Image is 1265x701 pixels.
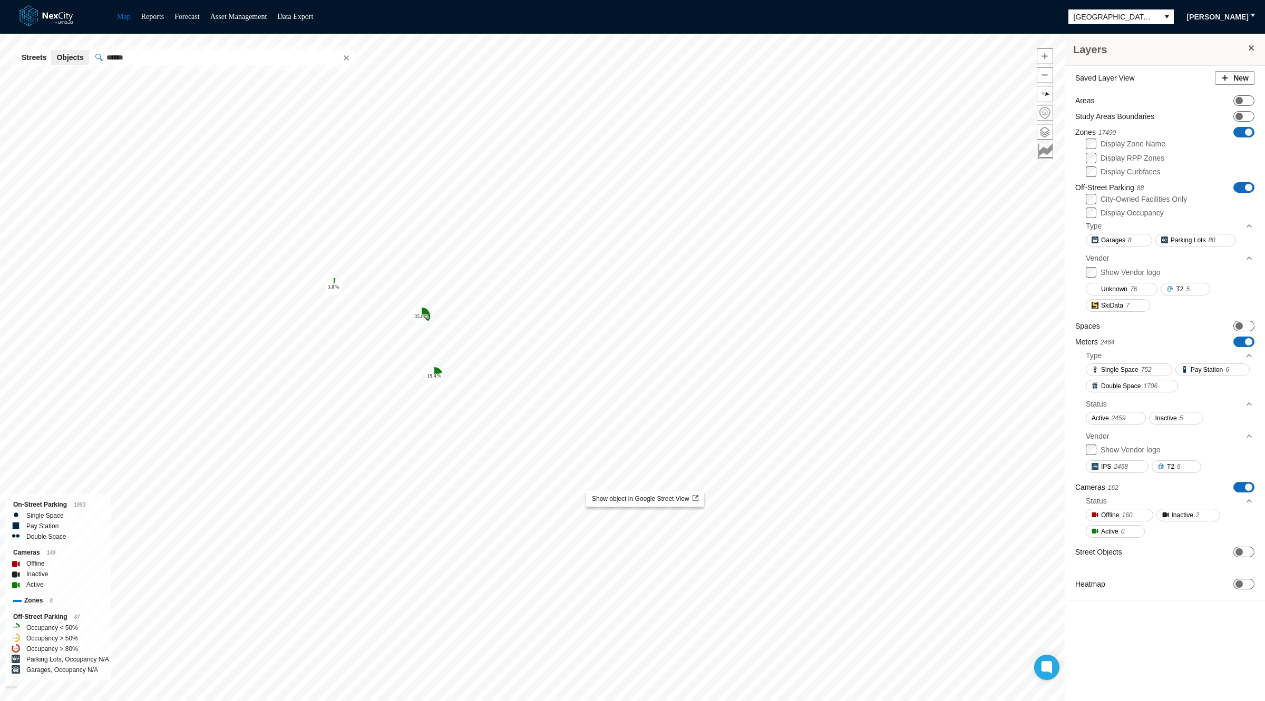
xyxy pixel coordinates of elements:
[1160,9,1174,24] button: select
[1186,284,1190,294] span: 5
[277,13,313,21] a: Data Export
[427,373,442,379] tspan: 19.4 %
[1141,364,1152,375] span: 752
[1196,510,1200,520] span: 2
[1101,446,1161,454] label: Show Vendor logo
[1187,12,1249,22] span: [PERSON_NAME]
[1112,413,1126,423] span: 2459
[340,52,351,63] button: Clear
[414,313,429,319] tspan: 35.6 %
[1177,461,1181,472] span: 6
[1086,234,1152,246] button: Garages8
[1073,42,1246,57] h3: Layers
[1037,48,1053,64] button: Zoom in
[1137,184,1144,192] span: 88
[1101,339,1115,346] span: 2464
[1101,195,1187,203] label: City-Owned Facilities Only
[1156,509,1220,521] button: Inactive2
[1108,484,1118,491] span: 162
[26,569,48,579] label: Inactive
[1101,167,1161,176] label: Display Curbfaces
[426,367,443,384] div: Map marker
[1036,85,1054,103] span: Reset bearing to north
[413,308,430,324] div: Map marker
[1037,48,1053,64] span: Zoom in
[1086,221,1102,231] div: Type
[1086,380,1178,392] button: Double Space1706
[1086,428,1253,444] div: Vendor
[210,13,267,21] a: Asset Management
[1037,86,1053,102] button: Reset bearing to north
[325,278,342,295] div: Map marker
[22,52,46,63] span: Streets
[1101,140,1165,148] label: Display Zone Name
[1130,284,1137,294] span: 76
[1086,250,1253,266] div: Vendor
[26,579,44,590] label: Active
[1074,12,1155,22] span: [GEOGRAPHIC_DATA][PERSON_NAME]
[1075,111,1154,122] label: Study Areas Boundaries
[1075,321,1100,331] label: Spaces
[1098,129,1116,136] span: 17490
[13,547,103,558] div: Cameras
[1075,127,1116,138] label: Zones
[1075,482,1118,493] label: Cameras
[1086,493,1253,509] div: Status
[1155,413,1176,423] span: Inactive
[117,13,131,21] a: Map
[47,550,56,556] span: 149
[1233,73,1249,83] span: New
[1037,105,1053,121] button: Home
[1171,235,1206,245] span: Parking Lots
[26,531,66,542] label: Double Space
[1037,67,1053,83] span: Zoom out
[1086,509,1153,521] button: Offline160
[1114,461,1128,472] span: 2458
[1101,461,1111,472] span: IPS
[1101,510,1119,520] span: Offline
[1191,364,1223,375] span: Pay Station
[174,13,199,21] a: Forecast
[1086,396,1253,412] div: Status
[1086,348,1253,363] div: Type
[1101,154,1164,162] label: Display RPP Zones
[1086,299,1150,312] button: SkiData7
[1101,300,1123,311] span: SkiData
[1086,218,1253,234] div: Type
[1149,412,1203,424] button: Inactive5
[1101,381,1141,391] span: Double Space
[1128,235,1132,245] span: 8
[328,284,340,290] tspan: 3.8 %
[50,598,53,604] span: 0
[1037,124,1053,140] button: Layers management
[26,654,109,665] label: Parking Lots, Occupancy N/A
[13,611,103,623] div: Off-Street Parking
[1075,95,1095,106] label: Areas
[26,521,59,531] label: Pay Station
[26,665,98,675] label: Garages, Occupancy N/A
[1037,143,1053,159] button: Key metrics
[1152,460,1201,473] button: T26
[1037,67,1053,83] button: Zoom out
[1086,399,1107,409] div: Status
[1086,350,1102,361] div: Type
[1101,284,1127,294] span: Unknown
[1086,283,1157,295] button: Unknown76
[1075,337,1115,348] label: Meters
[1121,526,1125,537] span: 0
[1155,234,1236,246] button: Parking Lots80
[1161,283,1210,295] button: T25
[26,633,78,644] label: Occupancy > 50%
[1175,363,1250,376] button: Pay Station6
[592,495,698,502] span: Show object in Google Street View
[1101,526,1118,537] span: Active
[1086,253,1109,263] div: Vendor
[1180,413,1183,423] span: 5
[1086,496,1107,506] div: Status
[1101,235,1125,245] span: Garages
[1092,413,1109,423] span: Active
[1101,364,1138,375] span: Single Space
[26,510,64,521] label: Single Space
[1075,73,1135,83] label: Saved Layer View
[1176,284,1183,294] span: T2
